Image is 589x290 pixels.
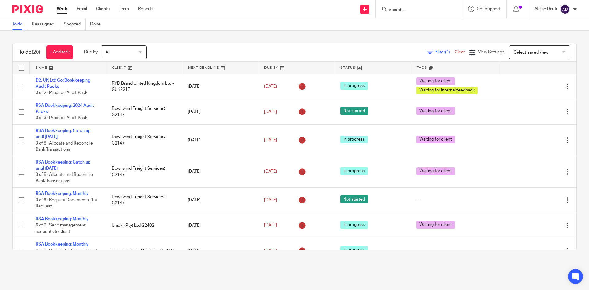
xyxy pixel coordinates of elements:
[416,87,478,94] span: Waiting for internal feedback
[534,6,557,12] p: Afikile Danti
[106,124,182,156] td: Downwind Freight Services: G2147
[340,221,368,229] span: In progress
[455,50,465,54] a: Clear
[57,6,67,12] a: Work
[36,129,90,139] a: RSA Bookkeeping: Catch up until [DATE]
[264,138,277,142] span: [DATE]
[12,18,27,30] a: To do
[36,242,89,246] a: RSA Bookkeeping: Monthly
[416,136,455,143] span: Waiting for client
[36,173,93,184] span: 3 of 8 · Allocate and Reconcile Bank Transactions
[106,188,182,213] td: Downwind Freight Services: G2147
[106,74,182,99] td: RYD Brand United Kingdom Ltd - GUK2217
[445,50,450,54] span: (1)
[182,124,258,156] td: [DATE]
[478,50,504,54] span: View Settings
[264,223,277,227] span: [DATE]
[264,84,277,89] span: [DATE]
[416,107,455,115] span: Waiting for client
[264,169,277,174] span: [DATE]
[36,103,94,114] a: RSA Bookkeeping: 2024 Audit Packs
[182,213,258,238] td: [DATE]
[36,141,93,152] span: 3 of 8 · Allocate and Reconcile Bank Transactions
[264,249,277,253] span: [DATE]
[182,74,258,99] td: [DATE]
[19,49,40,56] h1: To do
[340,136,368,143] span: In progress
[36,78,90,89] a: D2. UK Ltd Co: Bookkeeping Audit Packs
[77,6,87,12] a: Email
[106,238,182,263] td: Somo Technical Services: G2007
[64,18,86,30] a: Snoozed
[138,6,153,12] a: Reports
[416,77,455,85] span: Waiting for client
[264,198,277,202] span: [DATE]
[416,167,455,175] span: Waiting for client
[182,99,258,124] td: [DATE]
[12,5,43,13] img: Pixie
[36,191,89,196] a: RSA Bookkeeping: Monthly
[264,110,277,114] span: [DATE]
[84,49,98,55] p: Due by
[477,7,500,11] span: Get Support
[340,167,368,175] span: In progress
[182,238,258,263] td: [DATE]
[36,249,99,259] span: 4 of 9 · Reconcile Balance Sheet Items on Audit Pack Spreadsheet
[416,248,494,254] div: ---
[340,107,368,115] span: Not started
[435,50,455,54] span: Filter
[417,66,427,69] span: Tags
[119,6,129,12] a: Team
[106,213,182,238] td: Umaki (Pty) Ltd G2402
[106,50,110,55] span: All
[340,246,368,254] span: In progress
[36,91,87,95] span: 0 of 2 · Produce Audit Pack
[106,99,182,124] td: Downwind Freight Services: G2147
[90,18,105,30] a: Done
[416,221,455,229] span: Waiting for client
[36,160,90,171] a: RSA Bookkeeping: Catch up until [DATE]
[36,198,97,209] span: 0 of 9 · Request Documents_1st Request
[96,6,110,12] a: Clients
[560,4,570,14] img: svg%3E
[36,217,89,221] a: RSA Bookkeeping: Monthly
[32,50,40,55] span: (20)
[46,45,73,59] a: + Add task
[416,197,494,203] div: ---
[32,18,59,30] a: Reassigned
[340,82,368,90] span: In progress
[514,50,548,55] span: Select saved view
[182,188,258,213] td: [DATE]
[182,156,258,188] td: [DATE]
[36,223,86,234] span: 6 of 9 · Send management accounts to client
[388,7,443,13] input: Search
[36,116,87,120] span: 0 of 3 · Produce Audit Pack
[340,195,368,203] span: Not started
[106,156,182,188] td: Downwind Freight Services: G2147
